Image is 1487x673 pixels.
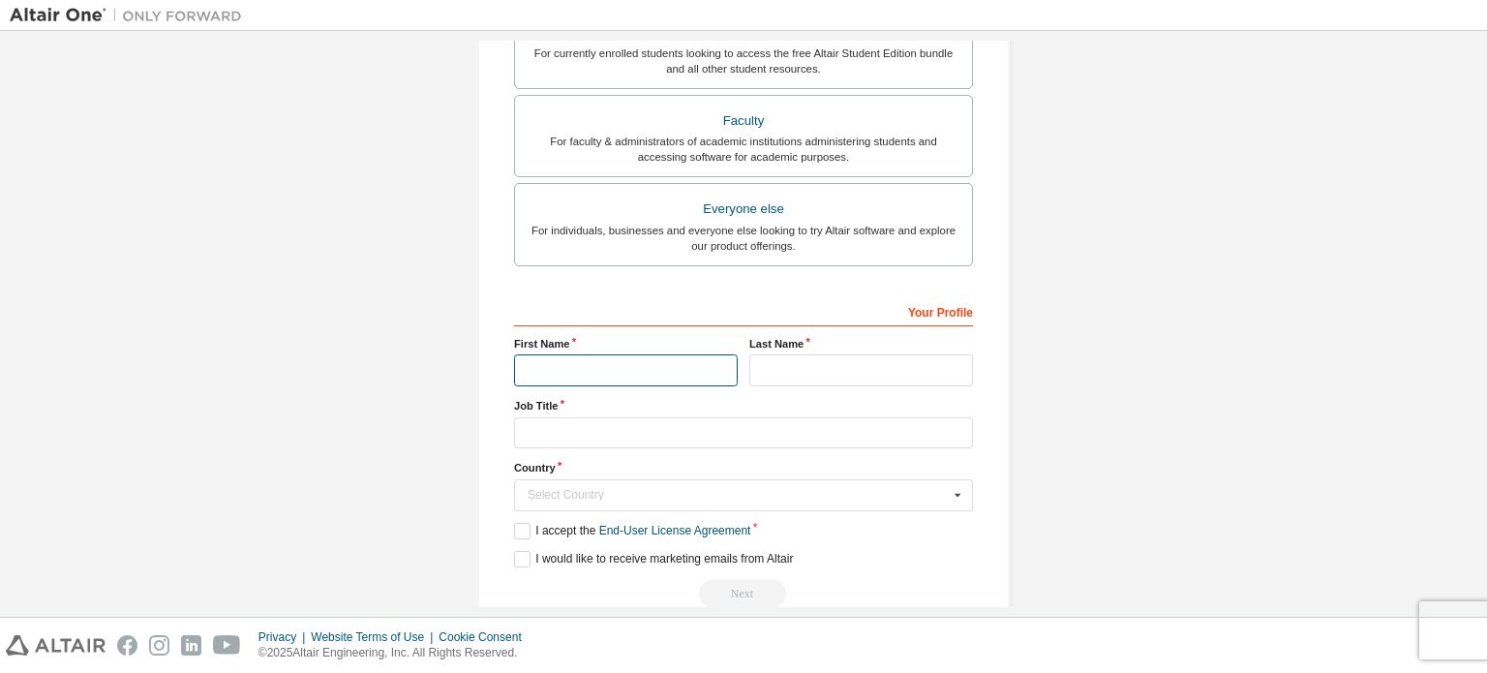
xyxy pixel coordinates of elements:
[311,629,439,645] div: Website Terms of Use
[527,107,960,135] div: Faculty
[213,635,241,656] img: youtube.svg
[528,489,949,501] div: Select Country
[514,579,973,608] div: Read and acccept EULA to continue
[527,196,960,223] div: Everyone else
[514,398,973,413] label: Job Title
[439,629,532,645] div: Cookie Consent
[181,635,201,656] img: linkedin.svg
[527,223,960,254] div: For individuals, businesses and everyone else looking to try Altair software and explore our prod...
[258,645,533,661] p: © 2025 Altair Engineering, Inc. All Rights Reserved.
[6,635,106,656] img: altair_logo.svg
[514,460,973,475] label: Country
[258,629,311,645] div: Privacy
[10,6,252,25] img: Altair One
[527,46,960,76] div: For currently enrolled students looking to access the free Altair Student Edition bundle and all ...
[527,134,960,165] div: For faculty & administrators of academic institutions administering students and accessing softwa...
[749,336,973,352] label: Last Name
[117,635,137,656] img: facebook.svg
[514,551,793,567] label: I would like to receive marketing emails from Altair
[514,295,973,326] div: Your Profile
[514,523,750,539] label: I accept the
[599,524,751,537] a: End-User License Agreement
[149,635,169,656] img: instagram.svg
[514,336,738,352] label: First Name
